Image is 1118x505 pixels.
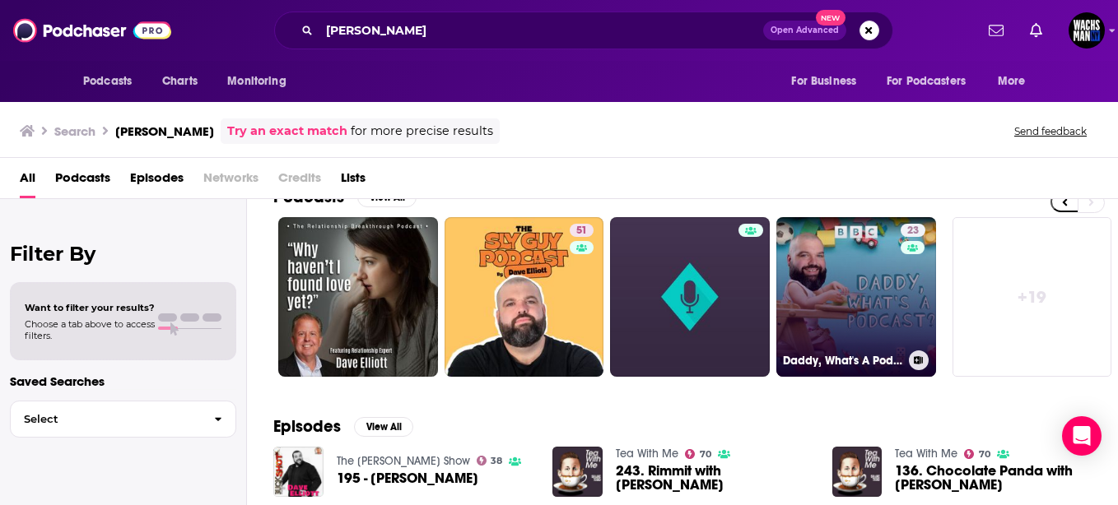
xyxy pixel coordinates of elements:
[964,449,990,459] a: 70
[832,447,883,497] img: 136. Chocolate Panda with Dave Elliott
[130,164,184,198] a: Episodes
[816,10,845,25] span: New
[616,464,813,492] span: 243. Rimmit with [PERSON_NAME]
[273,416,413,437] a: EpisodesView All
[227,122,347,141] a: Try an exact match
[13,15,171,46] img: Podchaser - Follow, Share and Rate Podcasts
[227,70,286,93] span: Monitoring
[780,66,877,97] button: open menu
[273,447,324,497] img: 195 - Dave Elliott
[700,451,711,458] span: 70
[887,70,966,93] span: For Podcasters
[791,70,856,93] span: For Business
[771,26,839,35] span: Open Advanced
[776,217,936,377] a: 23Daddy, What's A Podcast?
[876,66,990,97] button: open menu
[895,464,1092,492] span: 136. Chocolate Panda with [PERSON_NAME]
[616,464,813,492] a: 243. Rimmit with Dave Elliott
[319,17,763,44] input: Search podcasts, credits, & more...
[616,447,678,461] a: Tea With Me
[151,66,207,97] a: Charts
[986,66,1046,97] button: open menu
[216,66,307,97] button: open menu
[576,223,587,239] span: 51
[895,464,1092,492] a: 136. Chocolate Panda with Dave Elliott
[1062,416,1102,456] div: Open Intercom Messenger
[1023,16,1049,44] a: Show notifications dropdown
[552,447,603,497] img: 243. Rimmit with Dave Elliott
[783,354,902,368] h3: Daddy, What's A Podcast?
[10,401,236,438] button: Select
[25,318,155,341] span: Choose a tab above to access filters.
[341,164,366,198] a: Lists
[1069,12,1105,49] button: Show profile menu
[115,123,214,139] h3: [PERSON_NAME]
[162,70,198,93] span: Charts
[203,164,259,198] span: Networks
[570,224,594,237] a: 51
[273,416,341,437] h2: Episodes
[477,456,503,466] a: 38
[55,164,110,198] a: Podcasts
[1009,124,1092,138] button: Send feedback
[351,122,493,141] span: for more precise results
[1069,12,1105,49] img: User Profile
[337,471,478,485] a: 195 - Dave Elliott
[10,373,236,389] p: Saved Searches
[445,217,604,377] a: 51
[685,449,711,459] a: 70
[20,164,35,198] a: All
[895,447,957,461] a: Tea With Me
[491,457,502,465] span: 38
[274,12,893,49] div: Search podcasts, credits, & more...
[11,414,201,424] span: Select
[54,123,95,139] h3: Search
[1069,12,1105,49] span: Logged in as WachsmanNY
[72,66,153,97] button: open menu
[10,242,236,266] h2: Filter By
[982,16,1010,44] a: Show notifications dropdown
[25,302,155,313] span: Want to filter your results?
[354,417,413,437] button: View All
[337,471,478,485] span: 195 - [PERSON_NAME]
[83,70,132,93] span: Podcasts
[979,451,990,458] span: 70
[337,454,470,468] a: The Tom O Mahony Show
[763,21,846,40] button: Open AdvancedNew
[278,164,321,198] span: Credits
[953,217,1112,377] a: +19
[901,224,925,237] a: 23
[998,70,1026,93] span: More
[907,223,919,239] span: 23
